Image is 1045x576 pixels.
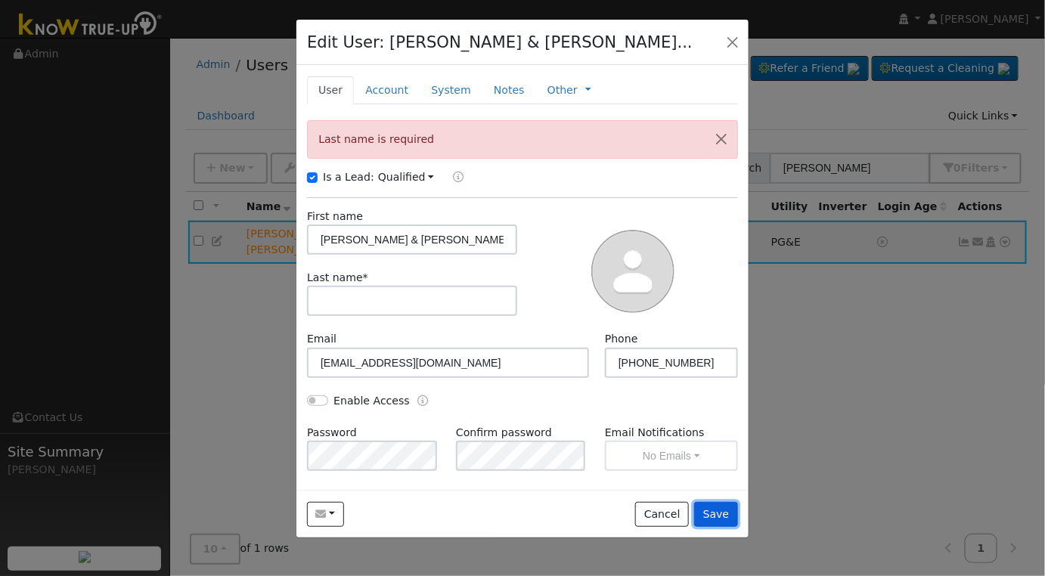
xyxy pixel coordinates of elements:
[442,169,464,187] a: Lead
[354,76,420,104] a: Account
[363,271,368,283] span: Required
[456,425,552,441] label: Confirm password
[307,30,693,54] h4: Edit User: [PERSON_NAME] & [PERSON_NAME]...
[605,425,738,441] label: Email Notifications
[318,133,434,145] span: Last name is required
[694,502,738,528] button: Save
[333,393,410,409] label: Enable Access
[307,172,318,183] input: Is a Lead:
[307,502,344,528] button: lesrobinson02@gmail.com
[307,331,336,347] label: Email
[378,171,435,183] a: Qualified
[307,270,368,286] label: Last name
[605,331,638,347] label: Phone
[323,169,374,185] label: Is a Lead:
[307,76,354,104] a: User
[420,76,482,104] a: System
[307,209,363,225] label: First name
[417,393,428,410] a: Enable Access
[635,502,689,528] button: Cancel
[547,82,578,98] a: Other
[307,425,357,441] label: Password
[482,76,536,104] a: Notes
